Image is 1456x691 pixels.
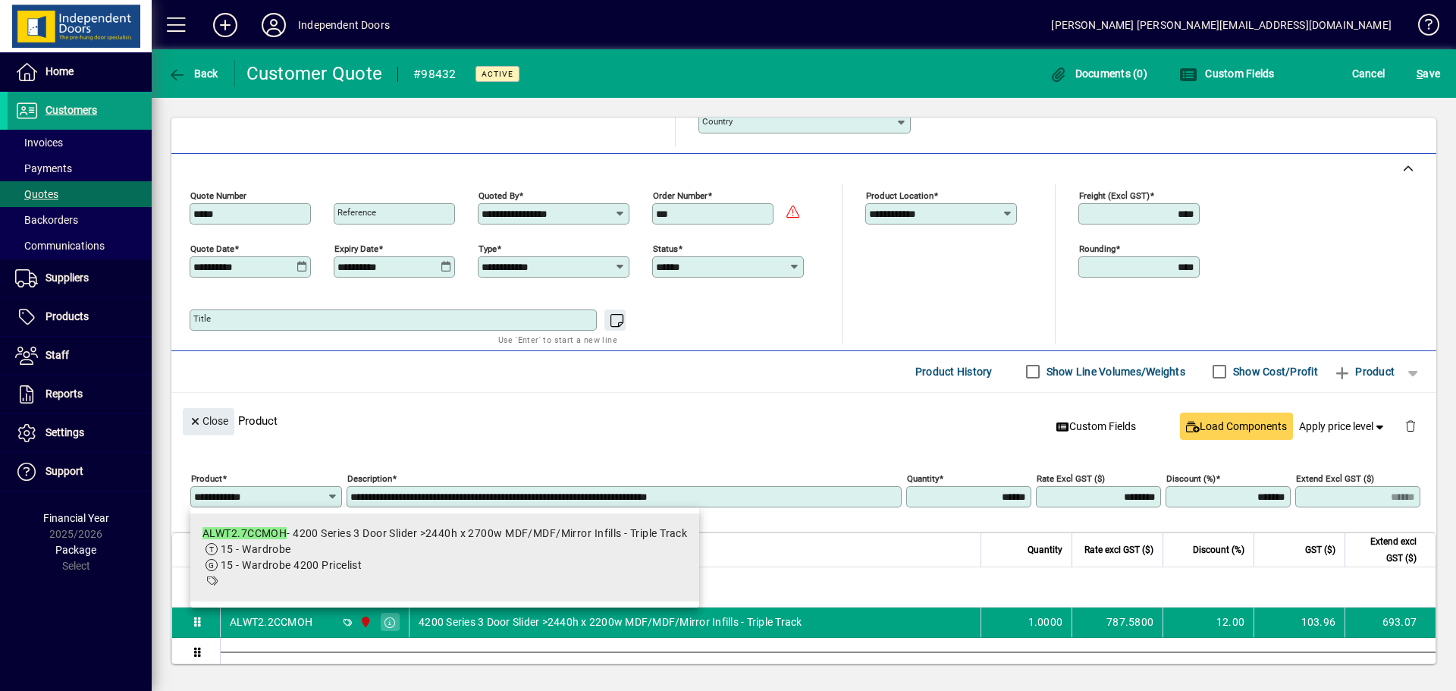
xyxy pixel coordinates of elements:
[653,243,678,253] mat-label: Status
[45,310,89,322] span: Products
[8,414,152,452] a: Settings
[45,426,84,438] span: Settings
[419,614,802,630] span: 4200 Series 3 Door Slider >2440h x 2200w MDF/MDF/Mirror Infills - Triple Track
[1081,614,1153,630] div: 787.5800
[1028,614,1063,630] span: 1.0000
[337,207,376,218] mat-label: Reference
[8,155,152,181] a: Payments
[907,473,939,483] mat-label: Quantity
[15,162,72,174] span: Payments
[15,137,63,149] span: Invoices
[221,543,291,555] span: 15 - Wardrobe
[183,408,234,435] button: Close
[1179,68,1275,80] span: Custom Fields
[356,614,373,630] span: Christchurch
[1230,364,1318,379] label: Show Cost/Profit
[1028,542,1062,558] span: Quantity
[413,62,457,86] div: #98432
[8,181,152,207] a: Quotes
[8,375,152,413] a: Reports
[201,11,249,39] button: Add
[202,527,287,539] em: ALWT2.7CCMOH
[45,272,89,284] span: Suppliers
[1417,61,1440,86] span: ave
[8,207,152,233] a: Backorders
[1079,243,1116,253] mat-label: Rounding
[482,69,513,79] span: Active
[1296,473,1374,483] mat-label: Extend excl GST ($)
[164,60,222,87] button: Back
[55,544,96,556] span: Package
[909,358,999,385] button: Product History
[246,61,383,86] div: Customer Quote
[1084,542,1153,558] span: Rate excl GST ($)
[190,190,246,200] mat-label: Quote number
[249,11,298,39] button: Profile
[8,337,152,375] a: Staff
[1413,60,1444,87] button: Save
[1037,473,1105,483] mat-label: Rate excl GST ($)
[43,512,109,524] span: Financial Year
[15,214,78,226] span: Backorders
[1333,360,1395,384] span: Product
[1175,60,1279,87] button: Custom Fields
[189,409,228,434] span: Close
[702,116,733,127] mat-label: Country
[1166,473,1216,483] mat-label: Discount (%)
[1049,68,1147,80] span: Documents (0)
[1305,542,1335,558] span: GST ($)
[1186,419,1287,435] span: Load Components
[1079,190,1150,200] mat-label: Freight (excl GST)
[1407,3,1437,52] a: Knowledge Base
[334,243,378,253] mat-label: Expiry date
[1352,61,1385,86] span: Cancel
[221,559,362,571] span: 15 - Wardrobe 4200 Pricelist
[202,526,687,542] div: - 4200 Series 3 Door Slider >2440h x 2700w MDF/MDF/Mirror Infills - Triple Track
[1299,419,1387,435] span: Apply price level
[45,104,97,116] span: Customers
[191,473,222,483] mat-label: Product
[1354,533,1417,567] span: Extend excl GST ($)
[8,298,152,336] a: Products
[1348,60,1389,87] button: Cancel
[1045,60,1151,87] button: Documents (0)
[1051,13,1392,37] div: [PERSON_NAME] [PERSON_NAME][EMAIL_ADDRESS][DOMAIN_NAME]
[298,13,390,37] div: Independent Doors
[193,313,211,324] mat-label: Title
[1326,358,1402,385] button: Product
[8,259,152,297] a: Suppliers
[1163,608,1254,638] td: 12.00
[8,53,152,91] a: Home
[479,190,519,200] mat-label: Quoted by
[45,388,83,400] span: Reports
[347,473,392,483] mat-label: Description
[190,514,699,601] mat-option: ALWT2.7CCMOH - 4200 Series 3 Door Slider >2440h x 2700w MDF/MDF/Mirror Infills - Triple Track
[8,130,152,155] a: Invoices
[479,243,497,253] mat-label: Type
[498,331,617,348] mat-hint: Use 'Enter' to start a new line
[15,240,105,252] span: Communications
[1056,419,1137,435] span: Custom Fields
[168,68,218,80] span: Back
[1293,413,1393,440] button: Apply price level
[1193,542,1244,558] span: Discount (%)
[152,60,235,87] app-page-header-button: Back
[8,233,152,259] a: Communications
[1043,364,1185,379] label: Show Line Volumes/Weights
[1050,413,1143,440] button: Custom Fields
[45,349,69,361] span: Staff
[1254,608,1345,638] td: 103.96
[653,190,708,200] mat-label: Order number
[221,567,1436,607] div: Inside Jamb Size TBC
[915,360,993,384] span: Product History
[179,413,238,427] app-page-header-button: Close
[8,453,152,491] a: Support
[1392,419,1429,432] app-page-header-button: Delete
[190,243,234,253] mat-label: Quote date
[230,614,312,630] div: ALWT2.2CCMOH
[45,65,74,77] span: Home
[1392,408,1429,444] button: Delete
[15,188,58,200] span: Quotes
[866,190,934,200] mat-label: Product location
[1180,413,1293,440] button: Load Components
